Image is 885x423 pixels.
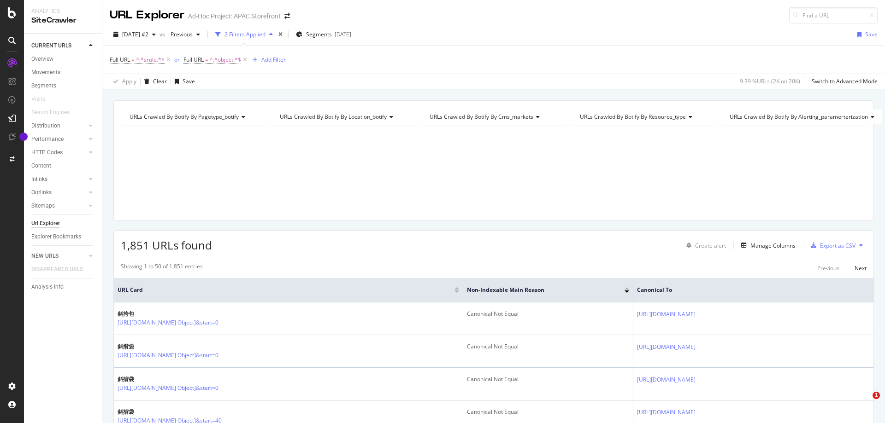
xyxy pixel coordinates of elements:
div: Ad-Hoc Project: APAC Storefront [188,12,281,21]
a: Inlinks [31,174,86,184]
h4: URLs Crawled By Botify By pagetype_botify [128,110,258,124]
div: Tooltip anchor [19,133,28,141]
button: or [174,55,180,64]
a: HTTP Codes [31,148,86,157]
span: = [205,56,208,64]
div: Analytics [31,7,94,15]
a: Sitemaps [31,201,86,211]
div: 斜揹袋 [118,375,238,383]
div: CURRENT URLS [31,41,71,51]
div: 斜揹袋 [118,342,238,351]
div: Apply [122,77,136,85]
span: = [131,56,135,64]
a: [URL][DOMAIN_NAME] Object]&start=0 [118,383,218,393]
a: CURRENT URLS [31,41,86,51]
div: Manage Columns [750,242,796,249]
div: 9.39 % URLs ( 2K on 20K ) [740,77,800,85]
span: ^.*object.*$ [210,53,241,66]
a: Segments [31,81,95,91]
button: Clear [141,74,167,89]
a: [URL][DOMAIN_NAME] [637,375,696,384]
button: Save [854,27,878,42]
button: Switch to Advanced Mode [808,74,878,89]
div: Save [183,77,195,85]
div: Canonical Not Equal [467,310,629,318]
div: 斜挎包 [118,310,238,318]
a: Explorer Bookmarks [31,232,95,242]
span: vs [159,30,167,38]
div: Previous [817,264,839,272]
a: DISAPPEARED URLS [31,265,92,274]
div: Content [31,161,51,171]
div: Inlinks [31,174,47,184]
a: [URL][DOMAIN_NAME] [637,310,696,319]
span: Segments [306,30,332,38]
button: Apply [110,74,136,89]
div: 2 Filters Applied [224,30,265,38]
button: Add Filter [249,54,286,65]
button: Export as CSV [807,238,855,253]
span: URLs Crawled By Botify By alerting_paramerterization [730,113,868,121]
a: Outlinks [31,188,86,197]
div: or [174,56,180,64]
div: Url Explorer [31,219,60,228]
div: Search Engines [31,108,70,117]
button: Manage Columns [737,240,796,251]
span: Full URL [183,56,204,64]
div: SiteCrawler [31,15,94,26]
a: Search Engines [31,108,79,117]
button: Segments[DATE] [292,27,355,42]
div: Add Filter [261,56,286,64]
span: URLs Crawled By Botify By resource_type [580,113,686,121]
div: HTTP Codes [31,148,63,157]
div: Movements [31,68,60,77]
div: Export as CSV [820,242,855,249]
span: 1,851 URLs found [121,238,212,253]
a: NEW URLS [31,251,86,261]
button: 2 Filters Applied [212,27,277,42]
div: Analysis Info [31,282,64,292]
span: Full URL [110,56,130,64]
div: arrow-right-arrow-left [284,13,290,19]
span: 1 [873,392,880,399]
div: Switch to Advanced Mode [812,77,878,85]
div: Performance [31,134,64,144]
a: Performance [31,134,86,144]
div: Overview [31,54,53,64]
h4: URLs Crawled By Botify By cms_markets [428,110,558,124]
span: URL Card [118,286,452,294]
h4: URLs Crawled By Botify By resource_type [578,110,708,124]
span: Previous [167,30,193,38]
a: [URL][DOMAIN_NAME] Object]&start=0 [118,318,218,327]
div: [DATE] [335,30,351,38]
button: Previous [167,27,204,42]
div: Distribution [31,121,60,131]
button: Save [171,74,195,89]
iframe: Intercom live chat [854,392,876,414]
a: [URL][DOMAIN_NAME] [637,408,696,417]
a: [URL][DOMAIN_NAME] Object]&start=0 [118,351,218,360]
div: Sitemaps [31,201,55,211]
a: Analysis Info [31,282,95,292]
a: Movements [31,68,95,77]
div: Segments [31,81,56,91]
button: [DATE] #2 [110,27,159,42]
div: Outlinks [31,188,52,197]
div: Visits [31,94,45,104]
span: Non-Indexable Main Reason [467,286,611,294]
div: Create alert [695,242,726,249]
div: Canonical Not Equal [467,408,629,416]
span: ^.*srule.*$ [136,53,165,66]
div: Showing 1 to 50 of 1,851 entries [121,262,203,273]
a: [URL][DOMAIN_NAME] [637,342,696,352]
h4: URLs Crawled By Botify By alerting_paramerterization [728,110,882,124]
span: 2025 Aug. 27th #2 [122,30,148,38]
a: Url Explorer [31,219,95,228]
button: Next [855,262,867,273]
span: URLs Crawled By Botify By pagetype_botify [130,113,239,121]
a: Content [31,161,95,171]
span: URLs Crawled By Botify By location_botify [280,113,387,121]
div: NEW URLS [31,251,59,261]
div: Canonical Not Equal [467,342,629,351]
button: Create alert [683,238,726,253]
